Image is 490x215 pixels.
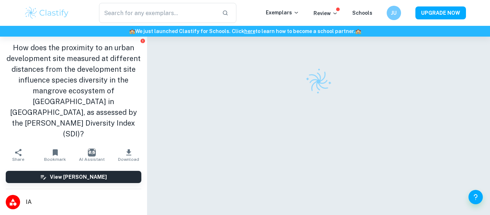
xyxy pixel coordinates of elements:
[301,64,336,99] img: Clastify logo
[266,9,299,17] p: Exemplars
[6,171,141,183] button: View [PERSON_NAME]
[244,28,255,34] a: here
[468,190,483,204] button: Help and Feedback
[415,6,466,19] button: UPGRADE NOW
[79,157,105,162] span: AI Assistant
[314,9,338,17] p: Review
[110,145,147,165] button: Download
[118,157,139,162] span: Download
[12,157,24,162] span: Share
[390,9,398,17] h6: JU
[1,27,489,35] h6: We just launched Clastify for Schools. Click to learn how to become a school partner.
[352,10,372,16] a: Schools
[140,38,146,43] button: Report issue
[99,3,216,23] input: Search for any exemplars...
[355,28,361,34] span: 🏫
[88,149,96,156] img: AI Assistant
[129,28,135,34] span: 🏫
[387,6,401,20] button: JU
[24,6,70,20] img: Clastify logo
[37,145,73,165] button: Bookmark
[26,198,141,206] span: IA
[44,157,66,162] span: Bookmark
[74,145,110,165] button: AI Assistant
[50,173,107,181] h6: View [PERSON_NAME]
[6,42,141,139] h1: How does the proximity to an urban development site measured at different distances from the deve...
